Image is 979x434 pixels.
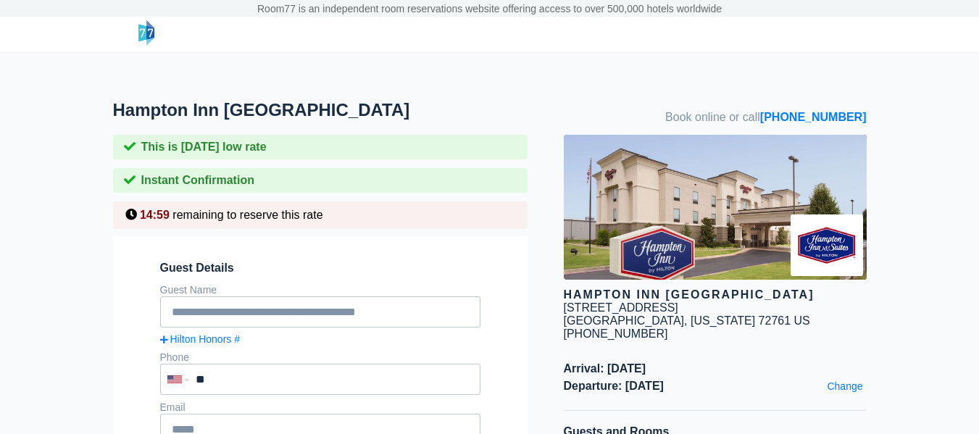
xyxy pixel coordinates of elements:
[794,314,810,327] span: US
[823,377,866,396] a: Change
[138,20,154,46] img: logo-header-small.png
[759,314,791,327] span: 72761
[564,135,867,280] img: hotel image
[140,209,170,221] span: 14:59
[160,333,480,345] a: Hilton Honors #
[665,111,866,124] span: Book online or call
[160,284,217,296] label: Guest Name
[691,314,755,327] span: [US_STATE]
[564,380,867,393] span: Departure: [DATE]
[113,100,564,120] h1: Hampton Inn [GEOGRAPHIC_DATA]
[564,288,867,301] div: Hampton Inn [GEOGRAPHIC_DATA]
[160,262,480,275] span: Guest Details
[564,314,688,327] span: [GEOGRAPHIC_DATA],
[791,214,863,276] img: Brand logo for Hampton Inn Siloam Springs
[160,351,189,363] label: Phone
[564,327,867,341] div: [PHONE_NUMBER]
[113,168,528,193] div: Instant Confirmation
[760,111,867,123] a: [PHONE_NUMBER]
[564,301,678,314] div: [STREET_ADDRESS]
[172,209,322,221] span: remaining to reserve this rate
[564,362,867,375] span: Arrival: [DATE]
[162,365,192,393] div: United States: +1
[160,401,186,413] label: Email
[113,135,528,159] div: This is [DATE] low rate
